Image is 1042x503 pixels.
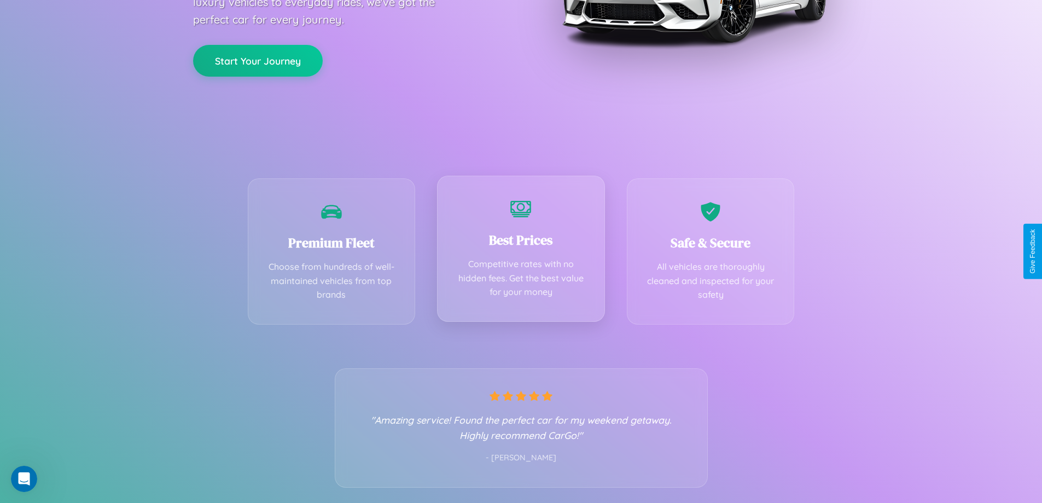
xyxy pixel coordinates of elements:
iframe: Intercom live chat [11,466,37,492]
p: "Amazing service! Found the perfect car for my weekend getaway. Highly recommend CarGo!" [357,412,685,443]
h3: Best Prices [454,231,588,249]
h3: Premium Fleet [265,234,399,252]
p: Choose from hundreds of well-maintained vehicles from top brands [265,260,399,302]
p: Competitive rates with no hidden fees. Get the best value for your money [454,257,588,299]
div: Give Feedback [1029,229,1037,274]
button: Start Your Journey [193,45,323,77]
p: All vehicles are thoroughly cleaned and inspected for your safety [644,260,778,302]
p: - [PERSON_NAME] [357,451,685,465]
h3: Safe & Secure [644,234,778,252]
